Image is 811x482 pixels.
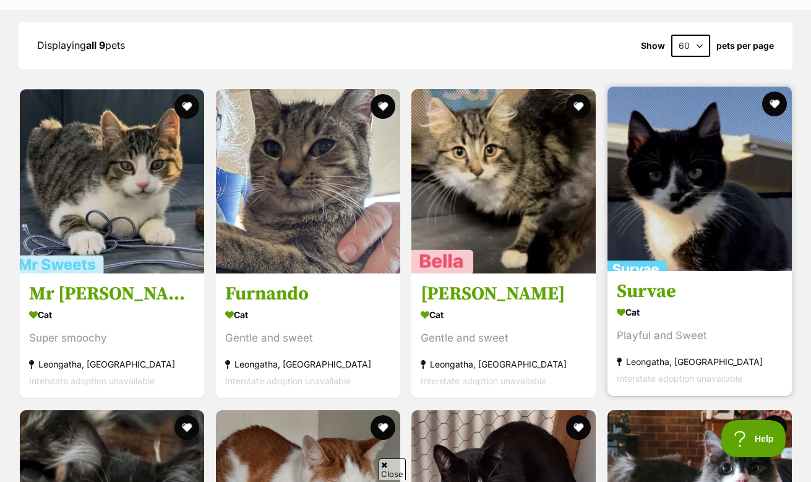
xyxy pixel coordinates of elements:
a: Furnando Cat Gentle and sweet Leongatha, [GEOGRAPHIC_DATA] Interstate adoption unavailable favourite [216,273,400,398]
div: Cat [617,303,783,321]
div: Cat [421,306,586,324]
h3: Survae [617,280,783,303]
span: Interstate adoption unavailable [225,376,351,386]
a: Mr [PERSON_NAME] Cat Super smoochy Leongatha, [GEOGRAPHIC_DATA] Interstate adoption unavailable f... [20,273,204,398]
span: Close [379,458,406,480]
span: Show [641,41,665,51]
div: Cat [225,306,391,324]
h3: Mr [PERSON_NAME] [29,282,195,306]
div: Leongatha, [GEOGRAPHIC_DATA] [225,356,391,372]
label: pets per page [716,41,774,51]
img: Mr Sweets [20,89,204,273]
h3: [PERSON_NAME] [421,282,586,306]
img: Furnando [216,89,400,273]
button: favourite [762,415,786,440]
div: Leongatha, [GEOGRAPHIC_DATA] [29,356,195,372]
button: favourite [566,415,591,440]
img: Survae [607,87,792,271]
a: [PERSON_NAME] Cat Gentle and sweet Leongatha, [GEOGRAPHIC_DATA] Interstate adoption unavailable f... [411,273,596,398]
button: favourite [174,415,199,440]
button: favourite [174,94,199,119]
iframe: Help Scout Beacon - Open [721,420,786,457]
a: Survae Cat Playful and Sweet Leongatha, [GEOGRAPHIC_DATA] Interstate adoption unavailable favourite [607,270,792,396]
div: Playful and Sweet [617,327,783,344]
button: favourite [370,415,395,440]
h3: Furnando [225,282,391,306]
button: favourite [762,92,786,116]
span: Interstate adoption unavailable [617,373,742,384]
span: Interstate adoption unavailable [421,376,546,386]
button: favourite [566,94,591,119]
div: Cat [29,306,195,324]
strong: all 9 [86,39,105,51]
span: Displaying pets [37,39,125,51]
div: Super smoochy [29,330,195,346]
span: Interstate adoption unavailable [29,376,155,386]
button: favourite [370,94,395,119]
div: Leongatha, [GEOGRAPHIC_DATA] [617,353,783,370]
div: Gentle and sweet [421,330,586,346]
div: Gentle and sweet [225,330,391,346]
img: Belladonna [411,89,596,273]
div: Leongatha, [GEOGRAPHIC_DATA] [421,356,586,372]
